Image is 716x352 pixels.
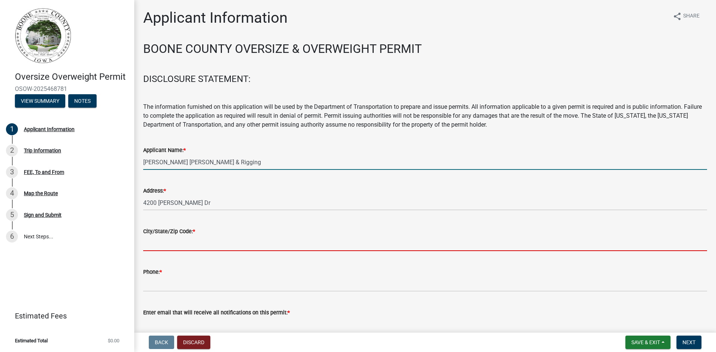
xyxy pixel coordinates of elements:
img: Boone County, Iowa [15,8,72,64]
button: Back [149,336,174,349]
div: Map the Route [24,191,58,196]
label: Applicant Name: [143,148,186,153]
span: Back [155,339,168,345]
i: share [673,12,682,21]
div: 6 [6,231,18,242]
a: Estimated Fees [6,308,122,323]
label: Address: [143,188,166,194]
div: 3 [6,166,18,178]
button: View Summary [15,94,65,108]
button: shareShare [667,9,706,23]
span: $0.00 [108,338,119,343]
h4: Oversize Overweight Permit [15,72,128,82]
p: The information furnished on this application will be used by the Department of Transportation to... [143,102,707,129]
div: 4 [6,187,18,199]
span: Estimated Total [15,338,48,343]
div: Trip Information [24,148,61,153]
span: Next [682,339,695,345]
span: Save & Exit [631,339,660,345]
label: City/State/Zip Code: [143,229,195,234]
div: FEE, To and From [24,169,64,175]
h4: DISCLOSURE STATEMENT: [143,74,707,85]
h2: BOONE COUNTY OVERSIZE & OVERWEIGHT PERMIT [143,42,707,56]
button: Discard [177,336,210,349]
h1: Applicant Information [143,9,288,27]
div: 2 [6,145,18,156]
span: OSOW-2025468781 [15,85,119,92]
wm-modal-confirm: Notes [68,98,97,104]
button: Notes [68,94,97,108]
label: Enter email that will receive all notifications on this permit: [143,310,290,315]
div: Sign and Submit [24,212,62,218]
label: Phone: [143,270,162,275]
div: 1 [6,123,18,135]
span: Share [683,12,700,21]
button: Save & Exit [625,336,671,349]
wm-modal-confirm: Summary [15,98,65,104]
button: Next [676,336,701,349]
div: 5 [6,209,18,221]
div: Applicant Information [24,127,75,132]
